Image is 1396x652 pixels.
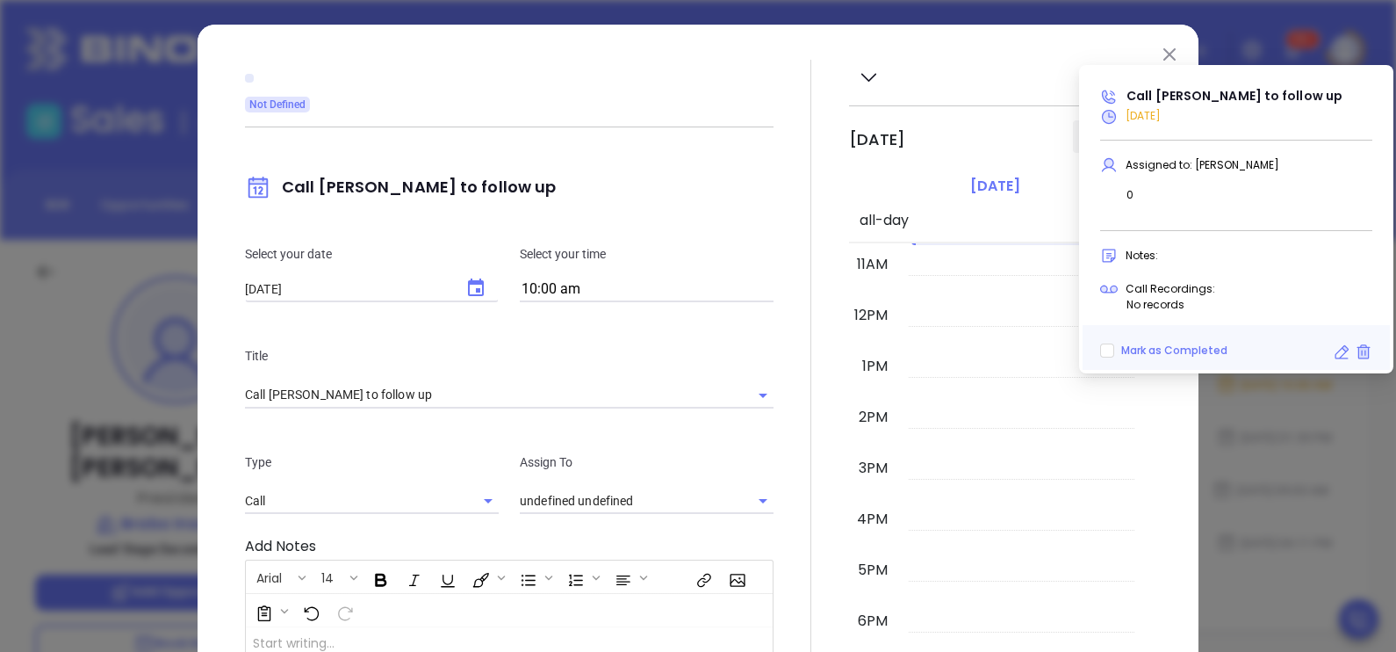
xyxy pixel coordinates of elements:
img: close modal [1163,48,1176,61]
span: Call [PERSON_NAME] to follow up [245,176,556,198]
span: Arial [248,569,291,582]
span: Bold [363,562,395,592]
span: Call [PERSON_NAME] to follow up [1126,87,1342,105]
button: Previous day [1073,120,1112,153]
span: Fill color or set the text color [464,562,509,592]
div: 11am [853,254,891,275]
span: all-day [856,210,909,231]
span: Insert Image [720,562,752,592]
span: Call Recordings: [1126,281,1215,296]
button: Open [751,489,775,513]
button: Arial [248,562,295,592]
button: Open [476,489,500,513]
p: Title [245,346,774,366]
span: Redo [327,596,359,626]
p: Assign To [520,453,774,472]
div: 2pm [855,407,891,428]
div: 4pm [853,509,891,530]
span: Font family [247,562,310,592]
span: Mark as Completed [1121,343,1227,358]
p: Select your date [245,244,499,264]
p: Add Notes [245,536,774,557]
span: Surveys [247,596,292,626]
h2: [DATE] [849,130,905,149]
div: 6pm [854,611,891,632]
span: Assigned to: [PERSON_NAME] [1126,157,1279,172]
span: Not Defined [249,95,306,114]
div: 12pm [851,305,891,326]
span: 14 [313,569,342,582]
span: Underline [430,562,462,592]
span: [DATE] [1126,108,1161,123]
button: 14 [313,562,347,592]
span: Insert link [687,562,718,592]
p: Type [245,453,499,472]
span: Insert Ordered List [558,562,604,592]
p: 0 [1126,188,1372,202]
span: Italic [397,562,428,592]
span: Font size [312,562,362,592]
button: Open [751,383,775,408]
p: Select your time [520,244,774,264]
span: Undo [294,596,326,626]
a: [DATE] [967,174,1024,199]
div: 1pm [859,356,891,377]
div: 5pm [854,560,891,581]
div: 3pm [855,458,891,479]
button: Choose date, selected date is Oct 1, 2025 [455,267,497,309]
span: Insert Unordered List [511,562,557,592]
span: Notes: [1126,248,1158,263]
span: Align [606,562,651,592]
input: MM/DD/YYYY [245,282,448,297]
p: No records [1126,298,1372,312]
